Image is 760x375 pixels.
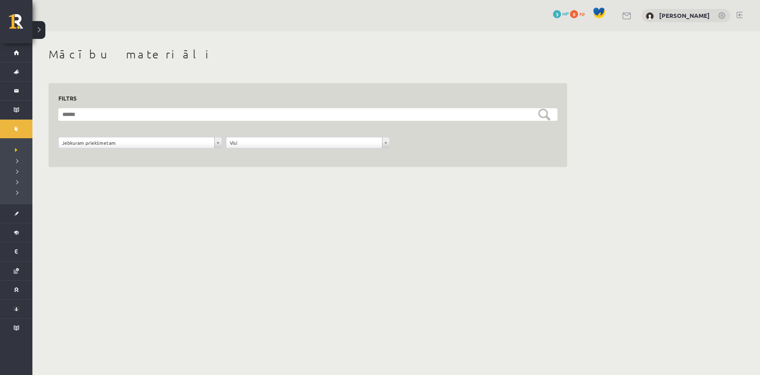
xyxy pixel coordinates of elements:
span: mP [562,10,569,17]
span: xp [579,10,585,17]
span: 3 [553,10,561,18]
a: Rīgas 1. Tālmācības vidusskola [9,14,32,34]
a: Jebkuram priekšmetam [59,137,222,148]
h3: Filtrs [58,93,548,104]
a: [PERSON_NAME] [659,11,710,19]
a: 3 mP [553,10,569,17]
a: Visi [226,137,389,148]
img: Viktorija Pētersone [646,12,654,20]
span: 0 [570,10,578,18]
a: 0 xp [570,10,589,17]
span: Jebkuram priekšmetam [62,137,211,148]
h1: Mācību materiāli [49,47,567,61]
span: Visi [230,137,379,148]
